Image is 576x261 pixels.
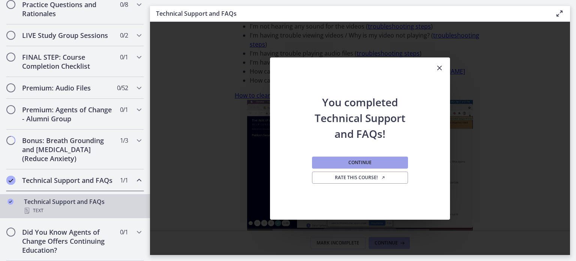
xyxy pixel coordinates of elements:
span: 0 / 1 [120,105,128,114]
div: Playbar [43,129,192,141]
h2: Did You Know Agents of Change Offers Continuing Education? [22,228,114,255]
div: Technical Support and FAQs [24,197,141,215]
button: Fullscreen [224,129,238,141]
span: Rate this course! [335,175,385,181]
button: Play Video: c2vc7gtgqj4mguj7ic2g.mp4 [103,50,147,78]
span: 0 / 52 [117,83,128,92]
h2: FINAL STEP: Course Completion Checklist [22,53,114,71]
span: 1 / 3 [120,136,128,145]
h2: LIVE Study Group Sessions [22,31,114,40]
h2: Premium: Audio Files [22,83,114,92]
h2: You completed Technical Support and FAQs! [310,79,409,142]
button: Play Video [12,129,27,141]
span: 0 / 2 [120,31,128,40]
i: Opens in a new window [381,175,385,180]
button: Mute [195,129,210,141]
span: 0 / 1 [120,53,128,62]
button: Close [429,57,450,79]
i: Completed [7,199,13,205]
span: 1 / 1 [120,176,128,185]
span: 0 / 1 [120,228,128,237]
i: Completed [6,176,15,185]
h2: Bonus: Breath Grounding and [MEDICAL_DATA] (Reduce Anxiety) [22,136,114,163]
a: Rate this course! Opens in a new window [312,172,408,184]
h2: Premium: Agents of Change - Alumni Group [22,105,114,123]
div: Text [24,206,141,215]
span: Continue [348,160,372,166]
h3: Technical Support and FAQs [156,9,543,18]
h2: Technical Support and FAQs [22,176,114,185]
button: Continue [312,157,408,169]
button: Show settings menu [210,129,224,141]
